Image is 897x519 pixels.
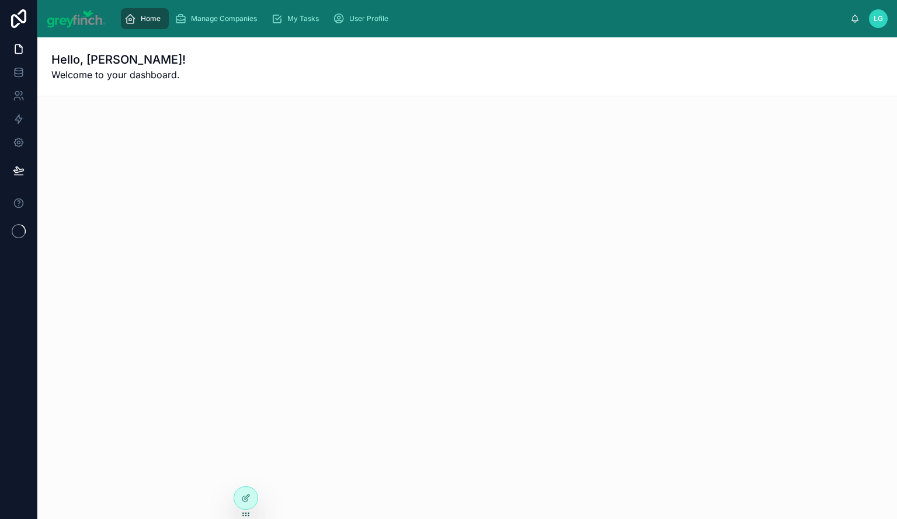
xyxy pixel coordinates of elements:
span: Home [141,14,161,23]
a: My Tasks [267,8,327,29]
span: Manage Companies [191,14,257,23]
a: Home [121,8,169,29]
h1: Hello, [PERSON_NAME]! [51,51,186,68]
span: LG [874,14,883,23]
span: User Profile [349,14,388,23]
div: scrollable content [115,6,851,32]
a: Manage Companies [171,8,265,29]
span: Welcome to your dashboard. [51,68,186,82]
span: My Tasks [287,14,319,23]
img: App logo [47,9,106,28]
a: User Profile [329,8,397,29]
